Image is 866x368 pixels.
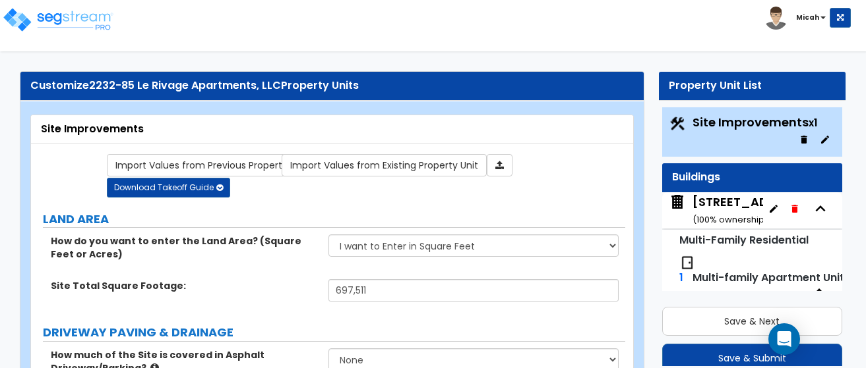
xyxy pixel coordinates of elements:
[764,7,788,30] img: avatar.png
[669,115,686,132] img: Construction.png
[51,234,319,261] label: How do you want to enter the Land Area? (Square Feet or Acres)
[679,255,695,271] img: door.png
[114,182,214,193] span: Download Takeoff Guide
[43,211,625,228] label: LAND AREA
[107,154,317,176] a: Import the dynamic attribute values from previous properties.
[679,232,809,248] small: Multi-Family Residential
[30,78,634,93] div: Customize Property Units
[672,170,832,185] div: Buildings
[693,194,811,227] div: [STREET_ADDRESS]
[693,213,768,226] small: ( 100 % ownership)
[43,324,625,341] label: DRIVEWAY PAVING & DRAINAGE
[669,78,836,93] div: Property Unit List
[796,13,819,22] b: Micah
[809,116,817,130] small: x1
[487,154,512,176] a: Import the dynamic attributes value through Excel sheet
[107,178,230,197] button: Download Takeoff Guide
[669,194,763,227] span: 2020 Valley View Circle
[662,307,842,336] button: Save & Next
[768,323,800,355] div: Open Intercom Messenger
[51,279,319,292] label: Site Total Square Footage:
[41,122,623,137] div: Site Improvements
[679,270,683,285] span: 1
[282,154,487,176] a: Import the dynamic attribute values from existing properties.
[89,78,281,93] span: 2232-85 Le Rivage Apartments, LLC
[669,194,686,211] img: building.svg
[2,7,114,33] img: logo_pro_r.png
[693,114,817,130] span: Site Improvements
